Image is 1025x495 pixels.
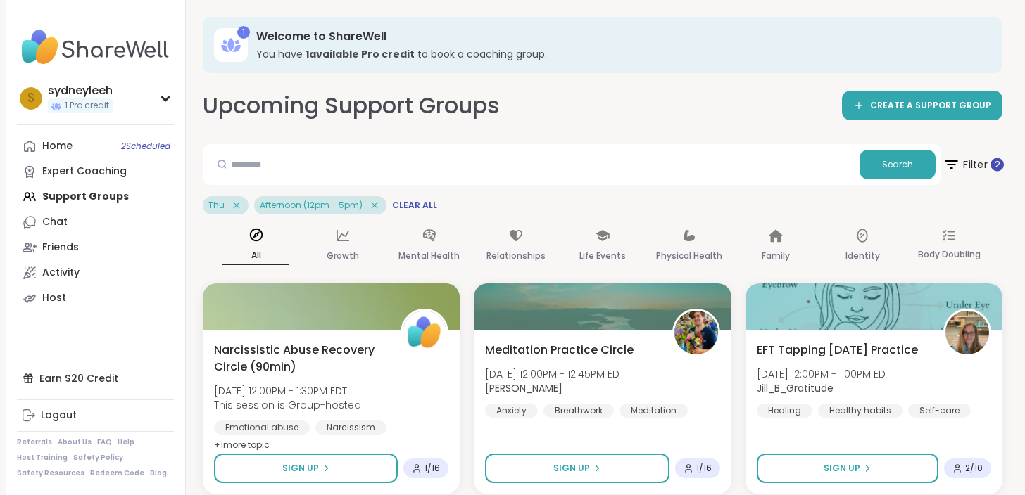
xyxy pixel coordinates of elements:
[553,462,590,475] span: Sign Up
[757,454,938,483] button: Sign Up
[42,165,127,179] div: Expert Coaching
[48,83,113,98] div: sydneyleeh
[485,381,562,395] b: [PERSON_NAME]
[73,453,123,463] a: Safety Policy
[203,90,500,122] h2: Upcoming Support Groups
[882,158,913,171] span: Search
[485,342,634,359] span: Meditation Practice Circle
[17,403,174,428] a: Logout
[860,150,936,179] button: Search
[485,404,538,418] div: Anxiety
[222,247,289,265] p: All
[486,247,546,264] p: Relationships
[42,291,66,305] div: Host
[42,266,80,280] div: Activity
[17,366,174,391] div: Earn $20 Credit
[17,134,174,159] a: Home2Scheduled
[656,247,722,264] p: Physical Health
[17,22,174,72] img: ShareWell Nav Logo
[17,453,68,463] a: Host Training
[260,200,363,211] span: Afternoon (12pm - 5pm)
[17,468,84,478] a: Safety Resources
[918,246,981,263] p: Body Doubling
[42,240,79,255] div: Friends
[762,247,790,264] p: Family
[41,409,77,423] div: Logout
[696,463,712,474] span: 1 / 16
[845,247,880,264] p: Identity
[403,311,446,354] img: ShareWell
[327,247,359,264] p: Growth
[870,100,991,112] span: CREATE A SUPPORT GROUP
[42,215,68,229] div: Chat
[65,100,109,112] span: 1 Pro credit
[256,29,983,44] h3: Welcome to ShareWell
[17,210,174,235] a: Chat
[579,247,626,264] p: Life Events
[27,89,34,108] span: s
[237,26,250,39] div: 1
[97,437,112,447] a: FAQ
[945,311,989,354] img: Jill_B_Gratitude
[17,437,52,447] a: Referrals
[214,384,361,398] span: [DATE] 12:00PM - 1:30PM EDT
[17,285,174,311] a: Host
[42,139,73,153] div: Home
[674,311,718,354] img: Nicholas
[757,342,918,359] span: EFT Tapping [DATE] Practice
[208,200,225,211] span: Thu
[256,47,983,61] h3: You have to book a coaching group.
[757,381,834,395] b: Jill_B_Gratitude
[118,437,134,447] a: Help
[214,342,385,375] span: Narcissistic Abuse Recovery Circle (90min)
[282,462,319,475] span: Sign Up
[943,147,1004,182] span: Filter
[425,463,440,474] span: 1 / 16
[757,404,812,418] div: Healing
[214,454,398,483] button: Sign Up
[150,468,167,478] a: Blog
[944,144,1002,185] button: Filter 2
[818,404,903,418] div: Healthy habits
[214,420,310,435] div: Emotional abuse
[315,420,386,435] div: Narcissism
[757,367,891,381] span: [DATE] 12:00PM - 1:00PM EDT
[485,367,624,381] span: [DATE] 12:00PM - 12:45PM EDT
[214,398,361,412] span: This session is Group-hosted
[398,247,460,264] p: Mental Health
[392,200,437,211] span: Clear All
[121,141,170,152] span: 2 Scheduled
[995,158,1000,171] span: 2
[58,437,92,447] a: About Us
[824,462,860,475] span: Sign Up
[908,404,971,418] div: Self-care
[90,468,144,478] a: Redeem Code
[965,463,983,474] span: 2 / 10
[842,91,1002,120] a: CREATE A SUPPORT GROUP
[17,260,174,285] a: Activity
[485,454,669,483] button: Sign Up
[17,159,174,184] a: Expert Coaching
[17,235,174,260] a: Friends
[306,47,415,61] b: 1 available Pro credit
[620,404,688,418] div: Meditation
[543,404,614,418] div: Breathwork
